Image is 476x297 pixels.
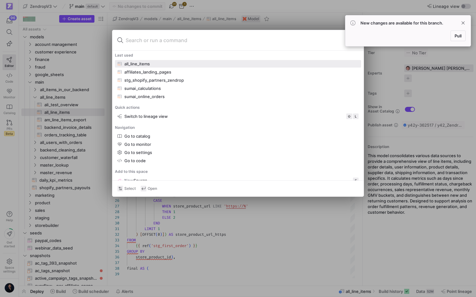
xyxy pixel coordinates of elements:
span: S [355,179,357,182]
span: New changes are available for this branch. [360,20,443,25]
div: stg_shopify_partners_zendrop [124,78,184,83]
div: affiliates_landing_pages [124,69,171,74]
div: Navigation [115,125,361,130]
div: all_line_items [124,61,150,66]
div: Select [117,186,136,191]
span: Pull [455,33,462,38]
button: Pull [450,30,466,41]
div: sumai_online_orders [124,94,165,99]
div: Source [124,178,147,183]
div: Go to monitor [124,142,151,147]
div: sumai_calculations [124,86,161,91]
div: Quick actions [115,105,361,110]
div: Last used [115,53,361,58]
span: New [124,178,133,183]
span: ⇧ [348,114,351,118]
div: Switch to lineage view [124,114,168,119]
div: Go to catalog [124,134,150,139]
div: Go to code [124,158,146,163]
div: Open [141,186,157,191]
input: Search or run a command [126,35,359,45]
span: L [355,114,357,118]
div: Add to this space [115,169,361,174]
div: Go to settings [124,150,152,155]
